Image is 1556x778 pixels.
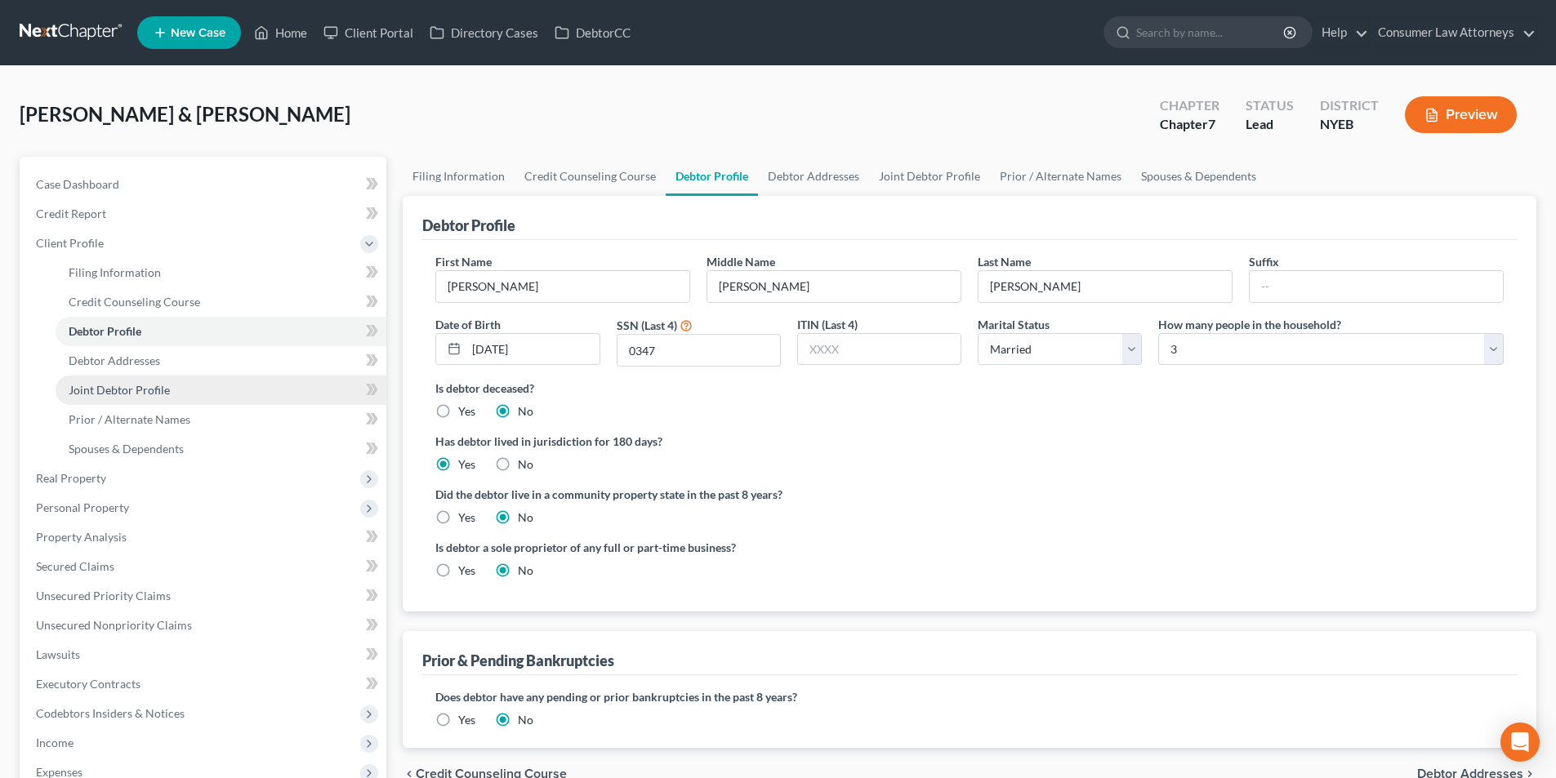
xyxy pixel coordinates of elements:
a: Home [246,18,315,47]
a: Spouses & Dependents [56,434,386,464]
label: Does debtor have any pending or prior bankruptcies in the past 8 years? [435,688,1504,705]
label: Middle Name [707,253,775,270]
span: Unsecured Priority Claims [36,589,171,602]
span: Codebtors Insiders & Notices [36,706,185,720]
span: Credit Report [36,207,106,220]
label: Is debtor deceased? [435,380,1504,397]
input: XXXX [798,334,961,365]
a: Joint Debtor Profile [869,157,990,196]
a: Help [1313,18,1368,47]
a: Lawsuits [23,640,386,669]
a: Debtor Profile [666,157,758,196]
a: Spouses & Dependents [1131,157,1266,196]
label: Date of Birth [435,316,501,333]
span: Prior / Alternate Names [69,412,190,426]
div: Open Intercom Messenger [1500,722,1540,762]
div: Chapter [1160,96,1219,115]
input: XXXX [617,335,780,366]
a: Client Portal [315,18,421,47]
span: Case Dashboard [36,177,119,191]
div: District [1320,96,1379,115]
input: -- [1250,271,1503,302]
span: Debtor Profile [69,324,141,338]
a: Credit Counseling Course [56,287,386,317]
a: Prior / Alternate Names [990,157,1131,196]
a: Debtor Profile [56,317,386,346]
a: Property Analysis [23,522,386,552]
button: Preview [1405,96,1517,133]
span: Credit Counseling Course [69,295,200,309]
a: Consumer Law Attorneys [1370,18,1536,47]
div: Status [1246,96,1294,115]
input: M.I [707,271,961,302]
span: Unsecured Nonpriority Claims [36,618,192,632]
label: Yes [458,509,475,526]
span: Spouses & Dependents [69,442,184,456]
label: Last Name [978,253,1031,270]
label: Yes [458,562,475,579]
span: Executory Contracts [36,677,140,691]
span: Personal Property [36,500,129,514]
span: Real Property [36,471,106,485]
span: Filing Information [69,265,161,279]
div: Debtor Profile [422,216,515,235]
label: Is debtor a sole proprietor of any full or part-time business? [435,539,961,556]
label: Marital Status [978,316,1050,333]
label: Yes [458,712,475,728]
span: Income [36,736,74,749]
input: -- [979,271,1232,302]
a: Case Dashboard [23,170,386,199]
a: Secured Claims [23,552,386,581]
div: Lead [1246,115,1294,134]
label: Yes [458,403,475,420]
label: ITIN (Last 4) [797,316,858,333]
label: How many people in the household? [1158,316,1341,333]
a: Debtor Addresses [56,346,386,376]
label: No [518,403,533,420]
label: Yes [458,456,475,473]
label: Has debtor lived in jurisdiction for 180 days? [435,433,1504,450]
label: No [518,509,533,526]
input: Search by name... [1136,17,1286,47]
div: Chapter [1160,115,1219,134]
a: Credit Counseling Course [515,157,666,196]
label: First Name [435,253,492,270]
span: 7 [1208,116,1215,131]
a: Joint Debtor Profile [56,376,386,405]
label: No [518,456,533,473]
a: Unsecured Priority Claims [23,581,386,611]
a: Prior / Alternate Names [56,405,386,434]
a: Credit Report [23,199,386,229]
a: DebtorCC [546,18,639,47]
span: [PERSON_NAME] & [PERSON_NAME] [20,102,350,126]
a: Directory Cases [421,18,546,47]
input: MM/DD/YYYY [466,334,599,365]
input: -- [436,271,689,302]
span: Secured Claims [36,559,114,573]
a: Debtor Addresses [758,157,869,196]
label: Did the debtor live in a community property state in the past 8 years? [435,486,1504,503]
label: No [518,712,533,728]
a: Executory Contracts [23,669,386,699]
label: No [518,562,533,579]
a: Unsecured Nonpriority Claims [23,611,386,640]
span: Joint Debtor Profile [69,383,170,397]
div: Prior & Pending Bankruptcies [422,651,614,670]
span: New Case [171,27,225,39]
div: NYEB [1320,115,1379,134]
span: Debtor Addresses [69,353,160,367]
a: Filing Information [403,157,515,196]
label: SSN (Last 4) [617,317,677,334]
a: Filing Information [56,258,386,287]
span: Property Analysis [36,530,127,544]
label: Suffix [1249,253,1279,270]
span: Lawsuits [36,647,80,661]
span: Client Profile [36,236,104,250]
